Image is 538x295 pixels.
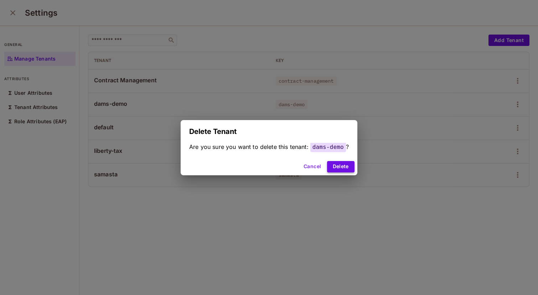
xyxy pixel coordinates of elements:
[181,120,357,143] h2: Delete Tenant
[189,143,309,150] span: Are you sure you want to delete this tenant:
[327,161,355,172] button: Delete
[189,143,349,151] div: ?
[301,161,324,172] button: Cancel
[310,142,346,152] span: dams-demo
